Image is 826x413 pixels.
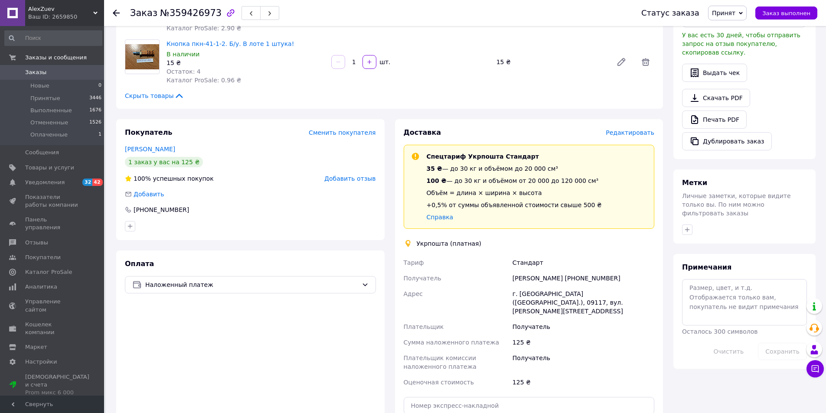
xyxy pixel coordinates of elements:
[377,58,391,66] div: шт.
[167,68,201,75] span: Остаток: 4
[4,30,102,46] input: Поиск
[82,179,92,186] span: 32
[134,175,151,182] span: 100%
[806,360,824,377] button: Чат с покупателем
[125,260,154,268] span: Оплата
[28,5,93,13] span: AlexZuev
[25,389,89,397] div: Prom микс 6 000
[755,7,817,20] button: Заказ выполнен
[25,358,57,366] span: Настройки
[25,298,80,313] span: Управление сайтом
[25,373,89,397] span: [DEMOGRAPHIC_DATA] и счета
[404,354,477,370] span: Плательщик комиссии наложенного платежа
[511,270,656,286] div: [PERSON_NAME] [PHONE_NUMBER]
[682,32,800,56] span: У вас есть 30 дней, чтобы отправить запрос на отзыв покупателю, скопировав ссылку.
[30,82,49,90] span: Новые
[427,165,442,172] span: 35 ₴
[167,77,241,84] span: Каталог ProSale: 0.96 ₴
[404,128,441,137] span: Доставка
[682,263,731,271] span: Примечания
[427,189,602,197] div: Объём = длина × ширина × высота
[404,259,424,266] span: Тариф
[511,374,656,390] div: 125 ₴
[404,379,474,386] span: Оценочная стоимость
[309,129,375,136] span: Сменить покупателя
[134,191,164,198] span: Добавить
[511,286,656,319] div: г. [GEOGRAPHIC_DATA] ([GEOGRAPHIC_DATA].), 09117, вул. [PERSON_NAME][STREET_ADDRESS]
[427,176,602,185] div: — до 30 кг и объёмом от 20 000 до 120 000 см³
[415,239,484,248] div: Укрпошта (платная)
[25,343,47,351] span: Маркет
[682,328,757,335] span: Осталось 300 символов
[25,254,61,261] span: Покупатели
[89,119,101,127] span: 1526
[511,350,656,374] div: Получатель
[167,40,294,47] a: Кнопка пкн-41-1-2. Б/у. В лоте 1 штука!
[511,335,656,350] div: 125 ₴
[404,339,500,346] span: Сумма наложенного платежа
[762,10,810,16] span: Заказ выполнен
[682,192,791,217] span: Личные заметки, которые видите только вы. По ним можно фильтровать заказы
[167,59,324,67] div: 15 ₴
[167,51,199,58] span: В наличии
[125,174,214,183] div: успешных покупок
[25,193,80,209] span: Показатели работы компании
[125,91,184,100] span: Скрыть товары
[25,268,72,276] span: Каталог ProSale
[641,9,699,17] div: Статус заказа
[113,9,120,17] div: Вернуться назад
[133,205,190,214] div: [PHONE_NUMBER]
[125,146,175,153] a: [PERSON_NAME]
[25,164,74,172] span: Товары и услуги
[404,290,423,297] span: Адрес
[427,214,454,221] a: Справка
[89,107,101,114] span: 1676
[130,8,157,18] span: Заказ
[493,56,609,68] div: 15 ₴
[324,175,375,182] span: Добавить отзыв
[25,216,80,231] span: Панель управления
[28,13,104,21] div: Ваш ID: 2659850
[30,119,68,127] span: Отмененные
[98,82,101,90] span: 0
[25,321,80,336] span: Кошелек компании
[511,255,656,270] div: Стандарт
[25,149,59,156] span: Сообщения
[25,68,46,76] span: Заказы
[30,94,60,102] span: Принятые
[145,280,358,289] span: Наложенный платеж
[125,44,159,70] img: Кнопка пкн-41-1-2. Б/у. В лоте 1 штука!
[427,164,602,173] div: — до 30 кг и объёмом до 20 000 см³
[125,157,203,167] div: 1 заказ у вас на 125 ₴
[712,10,735,16] span: Принят
[30,131,68,139] span: Оплаченные
[682,89,750,107] a: Скачать PDF
[682,111,747,129] a: Печать PDF
[25,179,65,186] span: Уведомления
[160,8,222,18] span: №359426973
[682,179,707,187] span: Метки
[125,128,172,137] span: Покупатель
[427,201,602,209] div: +0,5% от суммы объявленной стоимости свыше 500 ₴
[404,275,441,282] span: Получатель
[427,153,539,160] span: Спецтариф Укрпошта Стандарт
[25,239,48,247] span: Отзывы
[404,323,444,330] span: Плательщик
[89,94,101,102] span: 3446
[511,319,656,335] div: Получатель
[637,53,654,71] span: Удалить
[682,64,747,82] button: Выдать чек
[167,25,241,32] span: Каталог ProSale: 2.90 ₴
[98,131,101,139] span: 1
[613,53,630,71] a: Редактировать
[427,177,447,184] span: 100 ₴
[25,283,57,291] span: Аналитика
[25,54,87,62] span: Заказы и сообщения
[92,179,102,186] span: 42
[30,107,72,114] span: Выполненные
[606,129,654,136] span: Редактировать
[682,132,772,150] button: Дублировать заказ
